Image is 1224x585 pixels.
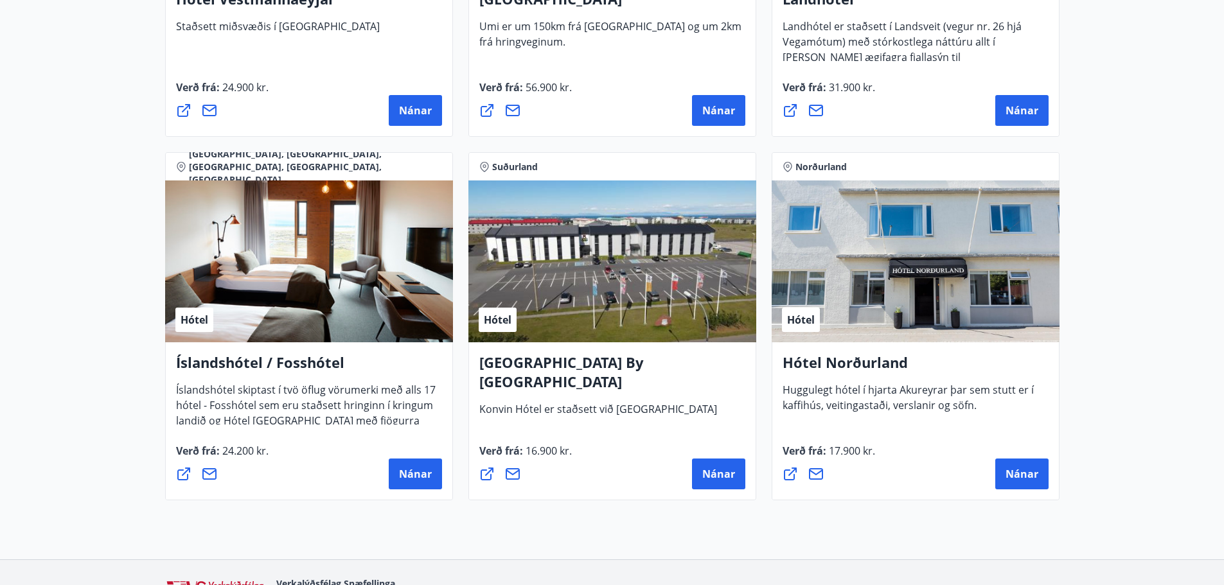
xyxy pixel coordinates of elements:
span: 31.900 kr. [826,80,875,94]
span: 17.900 kr. [826,444,875,458]
span: Verð frá : [479,444,572,468]
span: Suðurland [492,161,538,173]
span: Verð frá : [783,80,875,105]
button: Nánar [995,458,1049,489]
span: Verð frá : [783,444,875,468]
span: Landhótel er staðsett í Landsveit (vegur nr. 26 hjá Vegamótum) með stórkostlega náttúru allt í [P... [783,19,1022,105]
span: Huggulegt hótel í hjarta Akureyrar þar sem stutt er í kaffihús, veitingastaði, verslanir og söfn. [783,383,1034,423]
span: [GEOGRAPHIC_DATA], [GEOGRAPHIC_DATA], [GEOGRAPHIC_DATA], [GEOGRAPHIC_DATA], [GEOGRAPHIC_DATA] [189,148,442,186]
span: 24.200 kr. [220,444,269,458]
span: Hótel [787,313,815,327]
span: Norðurland [795,161,847,173]
button: Nánar [995,95,1049,126]
span: Nánar [1006,467,1038,481]
span: 56.900 kr. [523,80,572,94]
button: Nánar [692,458,745,489]
h4: Hótel Norðurland [783,353,1049,382]
span: Verð frá : [176,444,269,468]
span: Verð frá : [479,80,572,105]
span: Verð frá : [176,80,269,105]
button: Nánar [389,458,442,489]
button: Nánar [692,95,745,126]
span: Nánar [399,103,432,118]
span: 24.900 kr. [220,80,269,94]
span: Íslandshótel skiptast í tvö öflug vörumerki með alls 17 hótel - Fosshótel sem eru staðsett hringi... [176,383,436,453]
span: Staðsett miðsvæðis í [GEOGRAPHIC_DATA] [176,19,380,44]
span: Nánar [399,467,432,481]
span: Konvin Hótel er staðsett við [GEOGRAPHIC_DATA] [479,402,717,426]
button: Nánar [389,95,442,126]
span: Nánar [1006,103,1038,118]
span: 16.900 kr. [523,444,572,458]
span: Nánar [702,467,735,481]
h4: [GEOGRAPHIC_DATA] By [GEOGRAPHIC_DATA] [479,353,745,401]
span: Hótel [181,313,208,327]
span: Umi er um 150km frá [GEOGRAPHIC_DATA] og um 2km frá hringveginum. [479,19,741,59]
span: Nánar [702,103,735,118]
span: Hótel [484,313,511,327]
h4: Íslandshótel / Fosshótel [176,353,442,382]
